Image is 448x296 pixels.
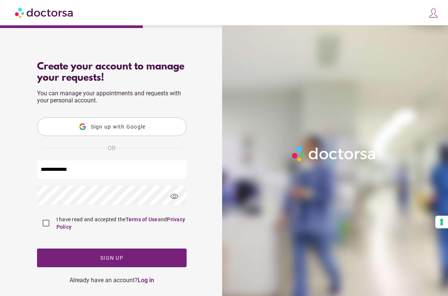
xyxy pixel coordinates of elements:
a: Terms of Use [126,216,158,222]
img: icons8-customer-100.png [428,8,439,18]
a: Log in [138,277,154,284]
span: Sign up [100,255,123,261]
p: You can manage your appointments and requests with your personal account. [37,90,187,104]
button: Sign up with Google [37,117,187,136]
img: Doctorsa.com [15,4,74,21]
div: Create your account to manage your requests! [37,61,187,84]
span: visibility [164,186,184,207]
img: Logo-Doctorsa-trans-White-partial-flat.png [289,144,379,164]
div: Already have an account? [37,277,187,284]
button: Your consent preferences for tracking technologies [435,216,448,228]
span: Sign up with Google [90,124,145,130]
label: I have read and accepted the and [55,216,187,231]
span: OR [108,144,116,153]
button: Sign up [37,249,187,267]
a: Privacy Policy [56,216,185,230]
